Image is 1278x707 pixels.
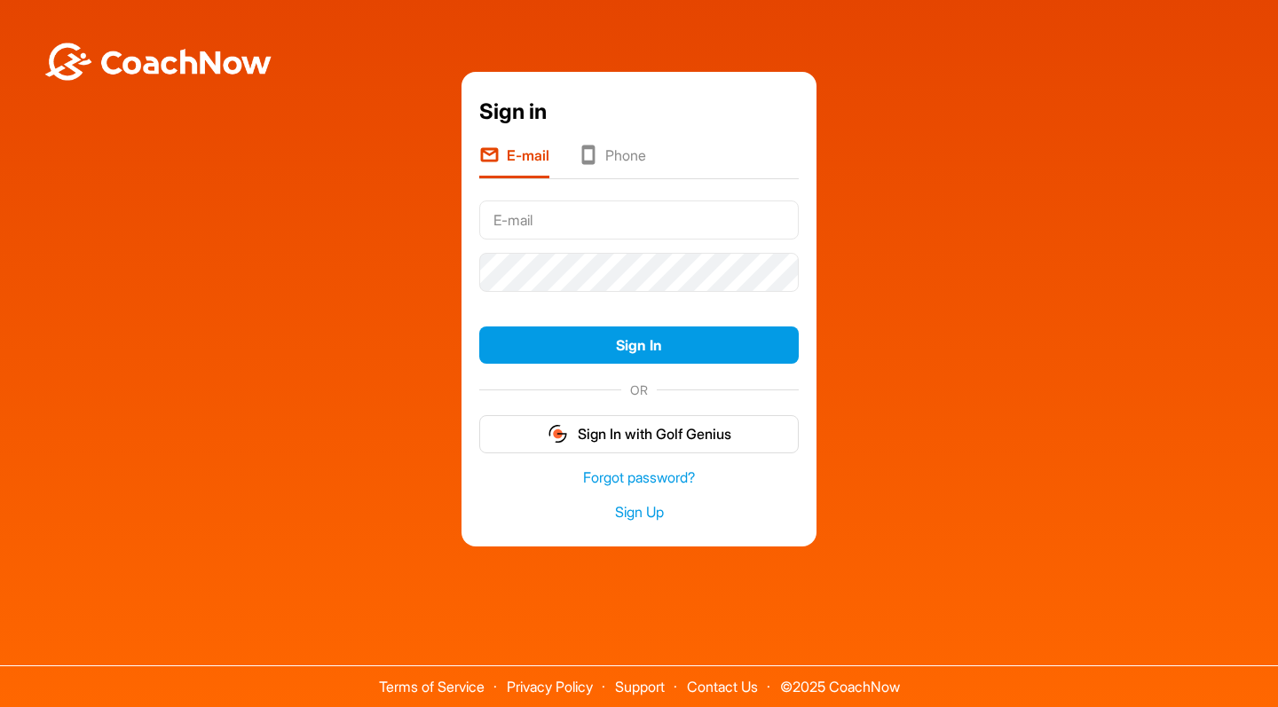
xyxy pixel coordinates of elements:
a: Support [615,678,665,695]
div: Sign in [479,96,799,128]
a: Privacy Policy [507,678,593,695]
button: Sign In [479,326,799,365]
span: OR [621,381,657,399]
img: BwLJSsUCoWCh5upNqxVrqldRgqLPVwmV24tXu5FoVAoFEpwwqQ3VIfuoInZCoVCoTD4vwADAC3ZFMkVEQFDAAAAAElFTkSuQmCC [43,43,273,81]
a: Contact Us [687,678,758,695]
a: Terms of Service [379,678,485,695]
button: Sign In with Golf Genius [479,415,799,453]
a: Forgot password? [479,467,799,488]
a: Sign Up [479,502,799,522]
li: Phone [578,145,646,178]
span: © 2025 CoachNow [771,666,909,694]
li: E-mail [479,145,549,178]
img: gg_logo [547,423,569,444]
input: E-mail [479,200,799,240]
